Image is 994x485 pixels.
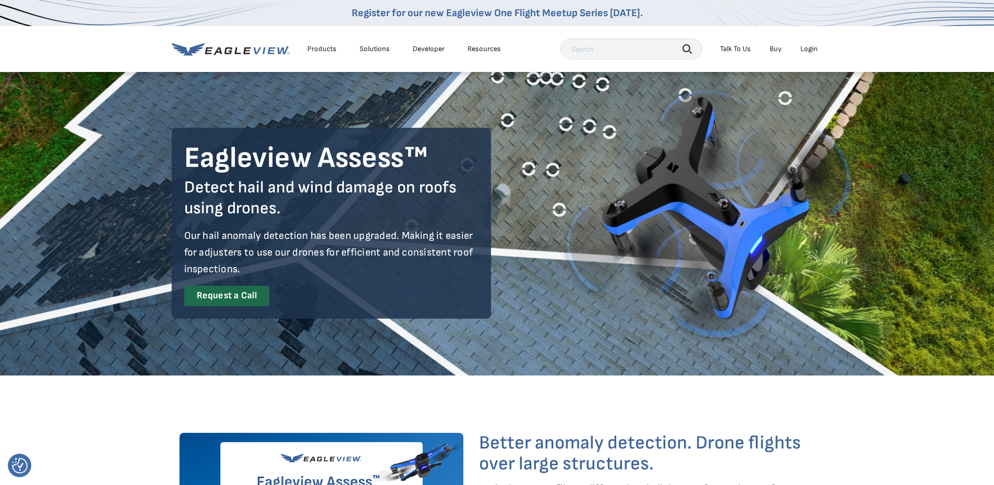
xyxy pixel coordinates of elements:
[560,39,702,59] input: Search
[479,433,815,474] h3: Better anomaly detection. Drone flights over large structures.
[184,286,269,306] a: Request a Call
[770,44,782,54] a: Buy
[720,44,751,54] div: Talk To Us
[800,44,818,54] div: Login
[184,227,478,277] div: Our hail anomaly detection has been upgraded. Making it easier for adjusters to use our drones fo...
[184,177,478,219] div: Detect hail and wind damage on roofs using drones.
[307,44,337,54] div: Products
[413,44,445,54] a: Developer
[468,44,501,54] div: Resources
[12,458,28,474] img: Revisit consent button
[352,7,643,19] a: Register for our new Eagleview One Flight Meetup Series [DATE].
[184,140,478,177] h1: Eagleview Assess™
[12,458,28,474] button: Consent Preferences
[360,44,390,54] div: Solutions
